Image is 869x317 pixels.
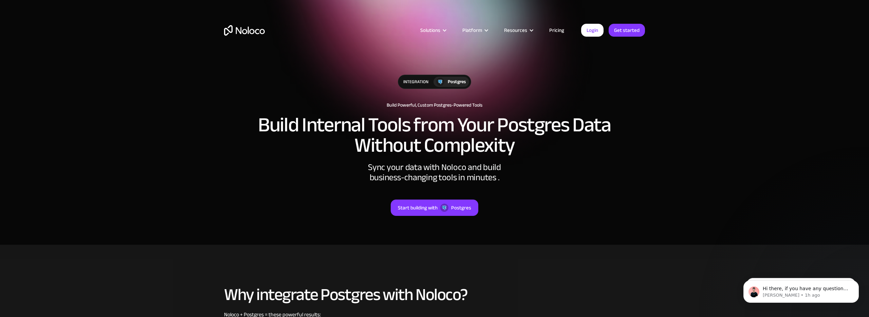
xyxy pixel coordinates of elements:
h2: Build Internal Tools from Your Postgres Data Without Complexity [224,115,645,155]
div: Start building with [398,203,438,212]
h2: Why integrate Postgres with Noloco? [224,285,645,304]
div: Resources [496,26,541,35]
iframe: Intercom notifications message [733,266,869,314]
div: Platform [454,26,496,35]
div: Postgres [448,78,466,86]
a: Get started [609,24,645,37]
a: Pricing [541,26,573,35]
div: Solutions [412,26,454,35]
a: Login [581,24,604,37]
div: integration [398,75,433,89]
a: Start building withPostgres [391,200,478,216]
div: Solutions [420,26,440,35]
div: Resources [504,26,527,35]
div: Postgres [451,203,471,212]
h1: Build Powerful, Custom Postgres-Powered Tools [224,102,645,108]
a: home [224,25,265,36]
div: Platform [462,26,482,35]
div: Sync your data with Noloco and build business-changing tools in minutes . [333,162,536,183]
